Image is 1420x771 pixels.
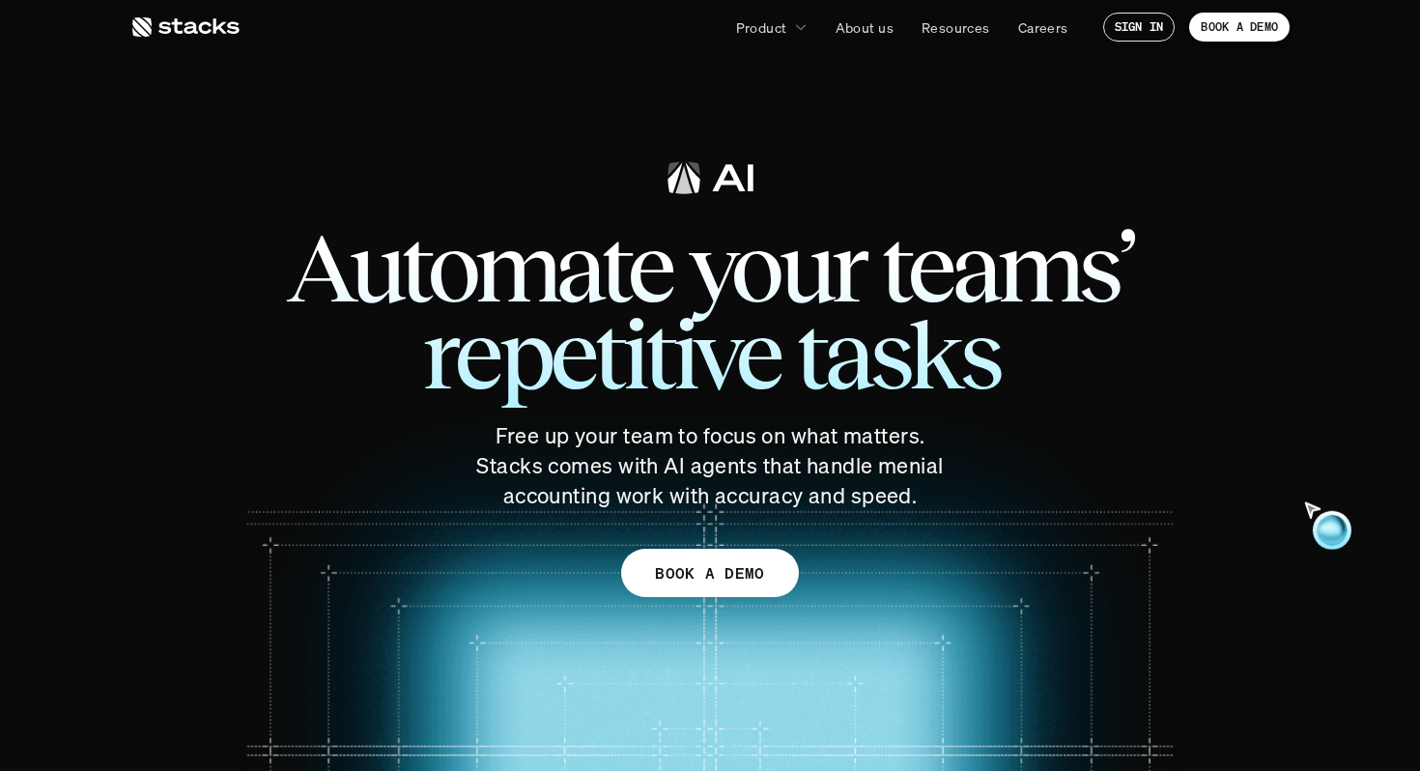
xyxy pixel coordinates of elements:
[1189,13,1290,42] a: BOOK A DEMO
[208,205,1212,417] span: Automate your teams’ repetitive tasks
[1115,20,1164,34] p: SIGN IN
[1103,13,1176,42] a: SIGN IN
[910,10,1002,44] a: Resources
[922,17,990,38] p: Resources
[736,17,787,38] p: Product
[1007,10,1080,44] a: Careers
[1018,17,1068,38] p: Careers
[836,17,894,38] p: About us
[621,549,799,597] a: BOOK A DEMO
[469,421,951,510] p: Free up your team to focus on what matters. Stacks comes with AI agents that handle menial accoun...
[824,10,905,44] a: About us
[655,559,765,587] p: BOOK A DEMO
[228,368,313,382] a: Privacy Policy
[1201,20,1278,34] p: BOOK A DEMO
